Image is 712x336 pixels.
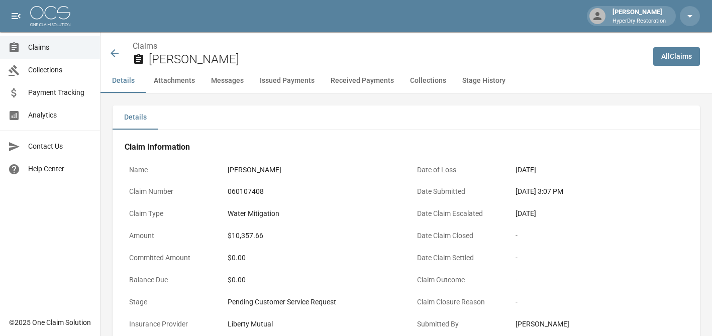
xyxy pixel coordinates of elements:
[413,292,503,312] p: Claim Closure Reason
[516,253,684,263] div: -
[125,160,215,180] p: Name
[113,105,158,130] button: Details
[653,47,700,66] a: AllClaims
[613,17,666,26] p: HyperDry Restoration
[413,160,503,180] p: Date of Loss
[413,248,503,268] p: Date Claim Settled
[516,319,684,329] div: [PERSON_NAME]
[608,7,670,25] div: [PERSON_NAME]
[125,182,215,201] p: Claim Number
[28,110,92,121] span: Analytics
[516,275,684,285] div: -
[28,87,92,98] span: Payment Tracking
[146,69,203,93] button: Attachments
[228,231,396,241] div: $10,357.66
[228,253,396,263] div: $0.00
[203,69,252,93] button: Messages
[454,69,514,93] button: Stage History
[228,208,396,219] div: Water Mitigation
[228,297,396,307] div: Pending Customer Service Request
[100,69,712,93] div: anchor tabs
[402,69,454,93] button: Collections
[413,182,503,201] p: Date Submitted
[125,204,215,223] p: Claim Type
[413,204,503,223] p: Date Claim Escalated
[413,226,503,246] p: Date Claim Closed
[413,270,503,290] p: Claim Outcome
[28,164,92,174] span: Help Center
[228,186,396,197] div: 060107408
[516,231,684,241] div: -
[323,69,402,93] button: Received Payments
[30,6,70,26] img: ocs-logo-white-transparent.png
[6,6,26,26] button: open drawer
[228,165,396,175] div: [PERSON_NAME]
[516,208,684,219] div: [DATE]
[125,142,688,152] h4: Claim Information
[100,69,146,93] button: Details
[516,165,684,175] div: [DATE]
[28,42,92,53] span: Claims
[28,65,92,75] span: Collections
[125,248,215,268] p: Committed Amount
[28,141,92,152] span: Contact Us
[413,314,503,334] p: Submitted By
[133,40,645,52] nav: breadcrumb
[125,270,215,290] p: Balance Due
[149,52,645,67] h2: [PERSON_NAME]
[9,317,91,327] div: © 2025 One Claim Solution
[133,41,157,51] a: Claims
[228,275,396,285] div: $0.00
[125,226,215,246] p: Amount
[516,297,684,307] div: -
[516,186,684,197] div: [DATE] 3:07 PM
[113,105,700,130] div: details tabs
[125,292,215,312] p: Stage
[125,314,215,334] p: Insurance Provider
[228,319,396,329] div: Liberty Mutual
[252,69,323,93] button: Issued Payments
